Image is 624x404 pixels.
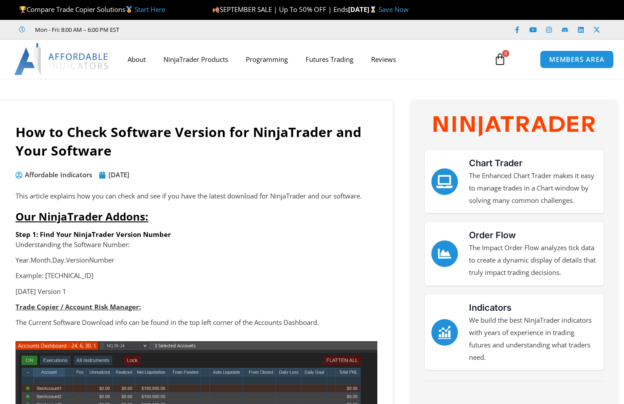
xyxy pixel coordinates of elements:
img: NinjaTrader Wordmark color RGB | Affordable Indicators – NinjaTrader [434,116,595,137]
img: 🍂 [213,6,219,13]
span: MEMBERS AREA [549,56,605,63]
a: Reviews [362,49,405,69]
img: LogoAI | Affordable Indicators – NinjaTrader [14,43,109,75]
a: Order Flow [431,240,458,267]
img: 🥇 [126,6,132,13]
img: 🏆 [19,6,26,13]
h1: How to Check Software Version for NinjaTrader and Your Software [16,123,377,160]
p: We build the best NinjaTrader indicators with years of experience in trading futures and understa... [469,314,597,363]
nav: Menu [119,49,487,69]
a: Indicators [469,302,512,313]
p: The Impact Order Flow analyzes tick data to create a dynamic display of details that truly impact... [469,242,597,279]
a: Futures Trading [297,49,362,69]
span: Our NinjaTrader Addons: [16,209,148,224]
p: Understanding the Software Number: [16,239,377,251]
a: Chart Trader [469,158,523,168]
a: Start Here [135,5,165,14]
p: The Enhanced Chart Trader makes it easy to manage trades in a Chart window by solving many common... [469,170,597,207]
strong: [DATE] [348,5,379,14]
span: Mon - Fri: 8:00 AM – 6:00 PM EST [33,24,119,35]
p: The Current Software Download info can be found in the top left corner of the Accounts Dashboard. [16,316,377,329]
p: Example: [TECHNICAL_ID] [16,270,377,282]
iframe: Customer reviews powered by Trustpilot [132,25,264,34]
p: [DATE] Version 1 [16,286,377,298]
a: About [119,49,155,69]
a: Programming [237,49,297,69]
p: This article explains how you can check and see if you have the latest download for NinjaTrader a... [16,190,377,202]
a: NinjaTrader Products [155,49,237,69]
a: Chart Trader [431,168,458,195]
p: Year.Month.Day.VersionNumber [16,254,377,267]
span: 0 [502,50,509,57]
span: Compare Trade Copier Solutions [19,5,165,14]
span: SEPTEMBER SALE | Up To 50% OFF | Ends [212,5,348,14]
img: ⌛ [370,6,376,13]
a: Indicators [431,319,458,346]
span: Affordable Indicators [23,169,92,181]
a: Save Now [379,5,409,14]
strong: Trade Copier / Account Risk Manager: [16,302,141,311]
h6: Step 1: Find Your NinjaTrader Version Number [16,230,377,239]
time: [DATE] [109,170,129,179]
a: MEMBERS AREA [540,50,614,69]
a: Order Flow [469,230,516,240]
a: 0 [481,46,519,72]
